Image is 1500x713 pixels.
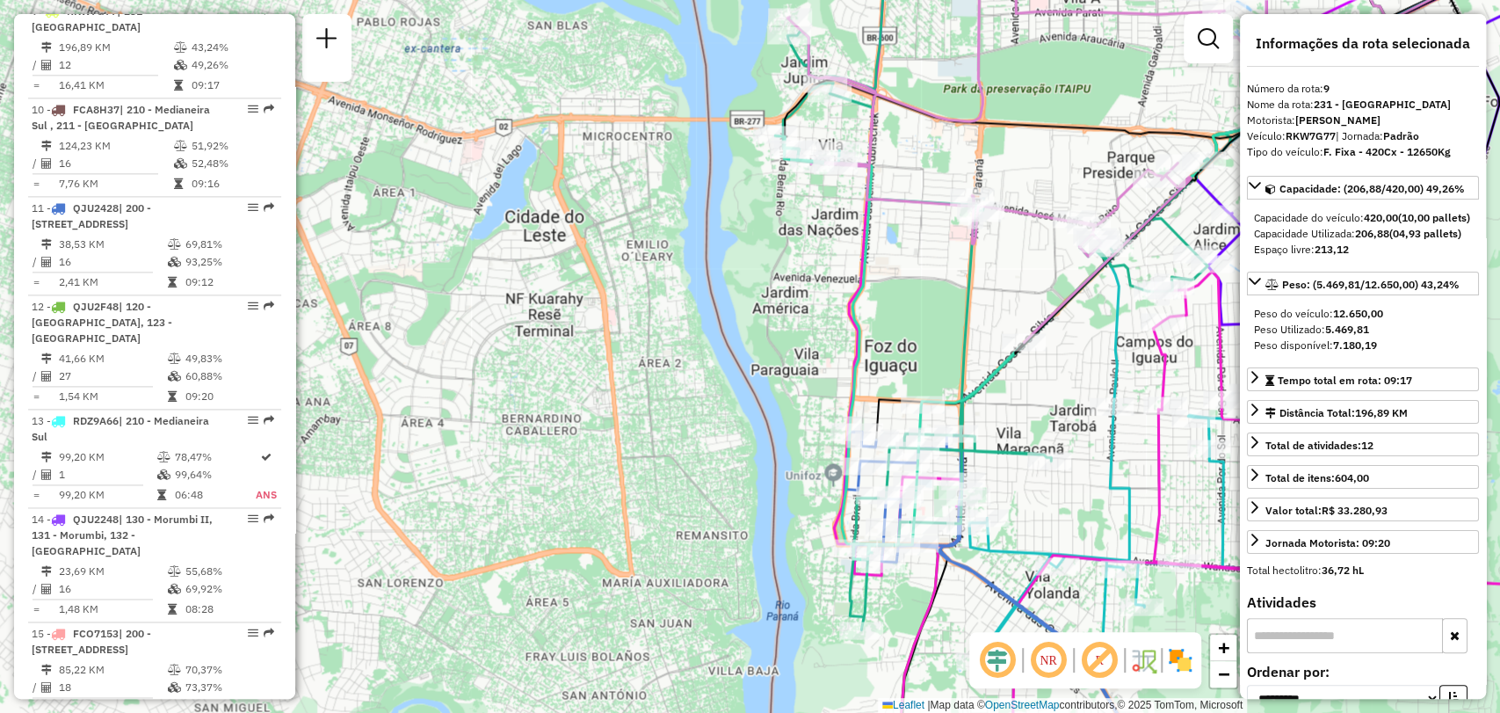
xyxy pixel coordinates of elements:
[168,682,181,693] i: % de utilização da cubagem
[32,600,40,618] td: =
[264,628,274,638] em: Rota exportada
[58,253,167,271] td: 16
[1325,323,1369,336] strong: 5.469,81
[1278,374,1412,387] span: Tempo total em rota: 09:17
[32,486,40,504] td: =
[32,367,40,385] td: /
[248,301,258,311] em: Opções
[1323,82,1330,95] strong: 9
[1218,663,1229,685] span: −
[1247,176,1479,200] a: Capacidade: (206,88/420,00) 49,26%
[168,257,181,267] i: % de utilização da cubagem
[32,201,151,230] span: | 200 - [STREET_ADDRESS]
[41,141,52,151] i: Distância Total
[32,388,40,405] td: =
[1364,211,1398,224] strong: 420,00
[185,236,273,253] td: 69,81%
[32,627,151,656] span: 15 -
[1265,503,1388,519] div: Valor total:
[58,39,173,56] td: 196,89 KM
[1247,144,1479,160] div: Tipo do veículo:
[878,698,1247,713] div: Map data © contributors,© 2025 TomTom, Microsoft
[41,452,52,462] i: Distância Total
[168,665,181,675] i: % de utilização do peso
[58,56,173,74] td: 12
[191,175,274,193] td: 09:16
[1398,211,1470,224] strong: (10,00 pallets)
[1315,243,1349,256] strong: 213,12
[985,699,1060,711] a: OpenStreetMap
[191,137,274,155] td: 51,92%
[1129,646,1157,674] img: Fluxo de ruas
[1322,564,1364,577] strong: 36,72 hL
[32,513,213,557] span: 14 -
[58,563,167,580] td: 23,69 KM
[41,584,52,594] i: Total de Atividades
[1286,129,1336,142] strong: RKW7G77
[255,486,278,504] td: ANS
[1254,307,1383,320] span: Peso do veículo:
[1254,226,1472,242] div: Capacidade Utilizada:
[168,371,181,382] i: % de utilização da cubagem
[1166,646,1194,674] img: Exibir/Ocultar setores
[1247,433,1479,456] a: Total de atividades:12
[1333,307,1383,320] strong: 12.650,00
[1439,685,1467,712] button: Ordem crescente
[157,452,170,462] i: % de utilização do peso
[32,513,213,557] span: | 130 - Morumbi II, 131 - Morumbi, 132 - [GEOGRAPHIC_DATA]
[1247,272,1479,295] a: Peso: (5.469,81/12.650,00) 43,24%
[1361,439,1373,452] strong: 12
[1322,504,1388,517] strong: R$ 33.280,93
[1210,661,1236,688] a: Zoom out
[1027,639,1069,681] span: Ocultar NR
[264,301,274,311] em: Rota exportada
[73,414,119,427] span: RDZ9A66
[32,103,210,132] span: 10 -
[1254,322,1472,338] div: Peso Utilizado:
[58,236,167,253] td: 38,53 KM
[73,201,119,215] span: QJU2428
[32,4,149,33] span: 9 -
[41,665,52,675] i: Distância Total
[174,466,255,484] td: 99,64%
[185,273,273,291] td: 09:12
[1247,128,1479,144] div: Veículo:
[1333,338,1377,352] strong: 7.180,19
[41,353,52,364] i: Distância Total
[185,253,273,271] td: 93,25%
[58,661,167,679] td: 85,22 KM
[168,391,177,402] i: Tempo total em rota
[32,414,209,443] span: | 210 - Medianeira Sul
[248,513,258,524] em: Opções
[185,350,273,367] td: 49,83%
[58,273,167,291] td: 2,41 KM
[1247,203,1479,265] div: Capacidade: (206,88/420,00) 49,26%
[41,42,52,53] i: Distância Total
[32,103,210,132] span: | 210 - Medianeira Sul , 211 - [GEOGRAPHIC_DATA]
[32,414,209,443] span: 13 -
[976,639,1018,681] span: Ocultar deslocamento
[261,452,272,462] i: Rota otimizada
[1295,113,1380,127] strong: [PERSON_NAME]
[32,175,40,193] td: =
[32,201,151,230] span: 11 -
[1389,227,1461,240] strong: (04,93 pallets)
[41,257,52,267] i: Total de Atividades
[32,253,40,271] td: /
[73,627,119,640] span: FCO7153
[882,699,924,711] a: Leaflet
[185,600,273,618] td: 08:28
[41,239,52,250] i: Distância Total
[41,371,52,382] i: Total de Atividades
[185,661,273,679] td: 70,37%
[58,448,156,466] td: 99,20 KM
[1265,535,1390,551] div: Jornada Motorista: 09:20
[264,104,274,114] em: Rota exportada
[174,80,183,91] i: Tempo total em rota
[168,239,181,250] i: % de utilização do peso
[32,76,40,94] td: =
[32,580,40,598] td: /
[32,56,40,74] td: /
[1218,637,1229,658] span: +
[191,56,274,74] td: 49,26%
